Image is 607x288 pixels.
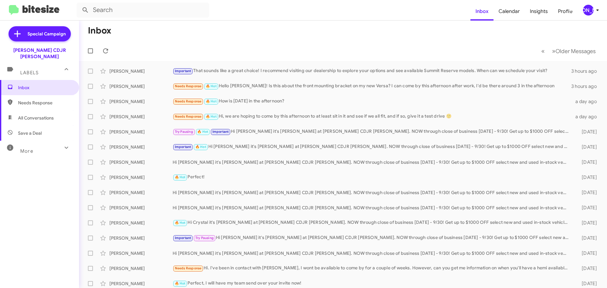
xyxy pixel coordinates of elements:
[109,83,173,89] div: [PERSON_NAME]
[494,2,525,21] a: Calendar
[175,84,202,88] span: Needs Response
[18,100,72,106] span: Needs Response
[173,98,572,105] div: How is [DATE] in the afternoon?
[572,220,602,226] div: [DATE]
[175,221,186,225] span: 🔥 Hot
[173,280,572,287] div: Perfect, I will have my team send over your invite now!
[572,144,602,150] div: [DATE]
[173,174,572,181] div: Perfect!
[173,234,572,242] div: Hi [PERSON_NAME] it's [PERSON_NAME] at [PERSON_NAME] CDJR [PERSON_NAME]. NOW through close of bus...
[572,129,602,135] div: [DATE]
[197,130,208,134] span: 🔥 Hot
[195,145,206,149] span: 🔥 Hot
[109,129,173,135] div: [PERSON_NAME]
[109,265,173,272] div: [PERSON_NAME]
[572,235,602,241] div: [DATE]
[578,5,600,15] button: [PERSON_NAME]
[553,2,578,21] a: Profile
[109,205,173,211] div: [PERSON_NAME]
[583,5,594,15] div: [PERSON_NAME]
[20,70,39,76] span: Labels
[173,67,571,75] div: That sounds like a great choice! I recommend visiting our dealership to explore your options and ...
[175,266,202,270] span: Needs Response
[109,159,173,165] div: [PERSON_NAME]
[28,31,66,37] span: Special Campaign
[109,113,173,120] div: [PERSON_NAME]
[525,2,553,21] a: Insights
[173,265,572,272] div: Hi. I've been in contact with [PERSON_NAME], I wont be available to come by for a couple of weeks...
[572,205,602,211] div: [DATE]
[175,145,191,149] span: Important
[206,114,217,119] span: 🔥 Hot
[552,47,555,55] span: »
[173,83,571,90] div: Hello [PERSON_NAME]! Is this about the front mounting bracket on my new Versa? I can come by this...
[572,250,602,256] div: [DATE]
[175,69,191,73] span: Important
[173,128,572,135] div: Hi [PERSON_NAME] it's [PERSON_NAME] at [PERSON_NAME] CDJR [PERSON_NAME]. NOW through close of bus...
[9,26,71,41] a: Special Campaign
[109,189,173,196] div: [PERSON_NAME]
[555,48,596,55] span: Older Messages
[175,281,186,285] span: 🔥 Hot
[109,98,173,105] div: [PERSON_NAME]
[109,174,173,181] div: [PERSON_NAME]
[572,174,602,181] div: [DATE]
[173,113,572,120] div: Hi, we are hoping to come by this afternoon to at least sit in it and see if we all fit, and if s...
[572,265,602,272] div: [DATE]
[173,219,572,226] div: Hi Crystal it's [PERSON_NAME] at [PERSON_NAME] CDJR [PERSON_NAME]. NOW through close of business ...
[572,113,602,120] div: a day ago
[175,175,186,179] span: 🔥 Hot
[175,130,193,134] span: Try Pausing
[572,159,602,165] div: [DATE]
[173,159,572,165] div: Hi [PERSON_NAME] it's [PERSON_NAME] at [PERSON_NAME] CDJR [PERSON_NAME]. NOW through close of bus...
[538,45,599,58] nav: Page navigation example
[541,47,545,55] span: «
[206,84,217,88] span: 🔥 Hot
[572,189,602,196] div: [DATE]
[18,115,54,121] span: All Conversations
[175,99,202,103] span: Needs Response
[206,99,217,103] span: 🔥 Hot
[173,250,572,256] div: Hi [PERSON_NAME] it's [PERSON_NAME] at [PERSON_NAME] CDJR [PERSON_NAME]. NOW through close of bus...
[571,83,602,89] div: 3 hours ago
[109,220,173,226] div: [PERSON_NAME]
[77,3,209,18] input: Search
[18,84,72,91] span: Inbox
[109,235,173,241] div: [PERSON_NAME]
[109,250,173,256] div: [PERSON_NAME]
[173,189,572,196] div: Hi [PERSON_NAME] it's [PERSON_NAME] at [PERSON_NAME] CDJR [PERSON_NAME]. NOW through close of bus...
[548,45,599,58] button: Next
[212,130,229,134] span: Important
[173,143,572,150] div: Hi [PERSON_NAME] it's [PERSON_NAME] at [PERSON_NAME] CDJR [PERSON_NAME]. NOW through close of bus...
[109,68,173,74] div: [PERSON_NAME]
[173,205,572,211] div: Hi [PERSON_NAME] it's [PERSON_NAME] at [PERSON_NAME] CDJR [PERSON_NAME]. NOW through close of bus...
[572,280,602,287] div: [DATE]
[470,2,494,21] a: Inbox
[537,45,549,58] button: Previous
[20,148,33,154] span: More
[175,236,191,240] span: Important
[109,144,173,150] div: [PERSON_NAME]
[571,68,602,74] div: 3 hours ago
[195,236,214,240] span: Try Pausing
[18,130,42,136] span: Save a Deal
[109,280,173,287] div: [PERSON_NAME]
[175,114,202,119] span: Needs Response
[572,98,602,105] div: a day ago
[88,26,111,36] h1: Inbox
